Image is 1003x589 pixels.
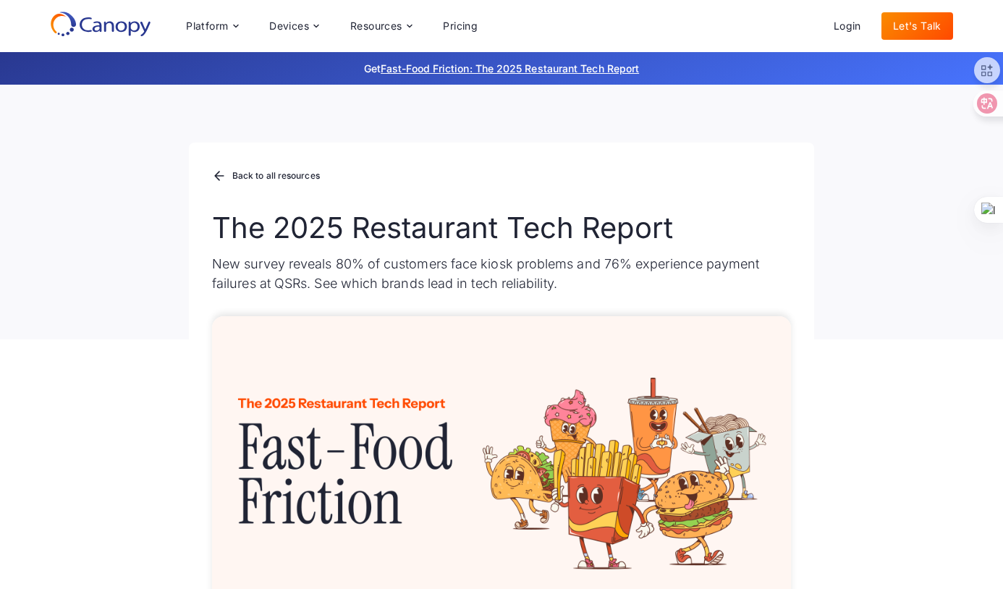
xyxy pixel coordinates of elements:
[212,211,791,245] h1: The 2025 Restaurant Tech Report
[174,12,249,41] div: Platform
[822,12,873,40] a: Login
[881,12,953,40] a: Let's Talk
[350,21,402,31] div: Resources
[258,12,330,41] div: Devices
[431,12,489,40] a: Pricing
[232,171,320,180] div: Back to all resources
[381,62,639,75] a: Fast-Food Friction: The 2025 Restaurant Tech Report
[269,21,309,31] div: Devices
[147,61,856,76] p: Get
[186,21,228,31] div: Platform
[212,167,320,186] a: Back to all resources
[339,12,423,41] div: Resources
[212,254,791,293] p: New survey reveals 80% of customers face kiosk problems and 76% experience payment failures at QS...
